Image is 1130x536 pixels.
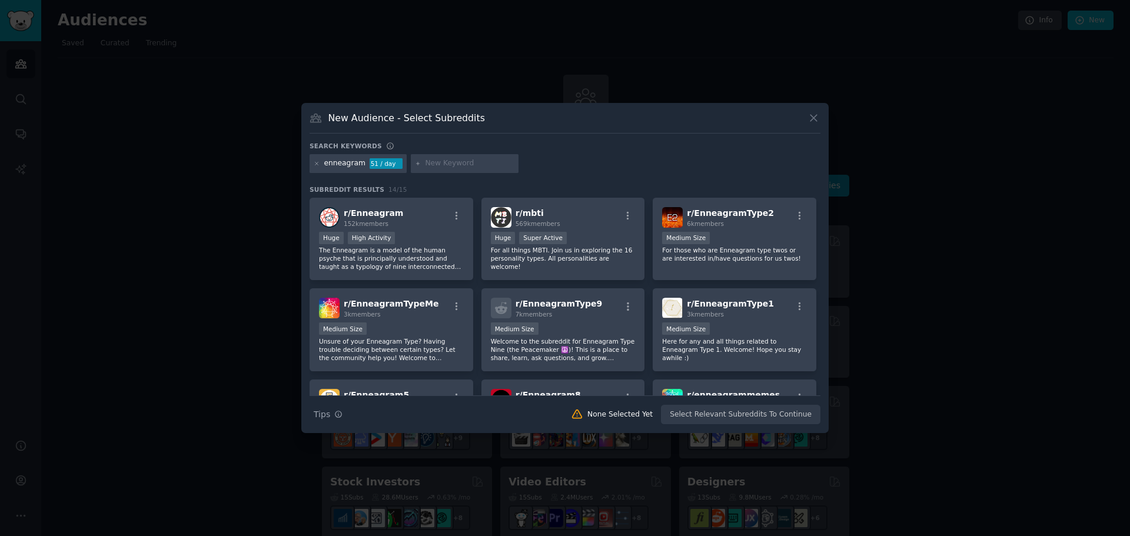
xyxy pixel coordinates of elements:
h3: Search keywords [310,142,382,150]
p: For those who are Enneagram type twos or are interested in/have questions for us twos! [662,246,807,262]
div: Medium Size [319,322,367,335]
p: Welcome to the subreddit for Enneagram Type Nine (the Peacemaker ☮️)! This is a place to share, l... [491,337,636,362]
input: New Keyword [425,158,514,169]
span: 3k members [344,311,381,318]
img: mbti [491,207,511,228]
img: EnneagramTypeMe [319,298,340,318]
p: Unsure of your Enneagram Type? Having trouble deciding between certain types? Let the community h... [319,337,464,362]
div: Medium Size [662,322,710,335]
span: r/ mbti [516,208,544,218]
span: 6k members [687,220,724,227]
div: Huge [491,232,516,244]
span: Tips [314,408,330,421]
span: Subreddit Results [310,185,384,194]
p: The Enneagram is a model of the human psyche that is principally understood and taught as a typol... [319,246,464,271]
div: 51 / day [370,158,403,169]
span: 7k members [516,311,553,318]
span: r/ Enneagram8 [516,390,581,399]
img: enneagrammemes [662,389,683,410]
span: r/ Enneagram5 [344,390,409,399]
span: 152k members [344,220,388,227]
div: enneagram [324,158,365,169]
h3: New Audience - Select Subreddits [328,112,485,124]
span: 14 / 15 [388,186,407,193]
img: Enneagram [319,207,340,228]
div: Huge [319,232,344,244]
span: r/ EnneagramType2 [687,208,774,218]
button: Tips [310,404,347,425]
div: None Selected Yet [587,410,653,420]
img: EnneagramType1 [662,298,683,318]
img: Enneagram8 [491,389,511,410]
div: Medium Size [662,232,710,244]
p: Here for any and all things related to Enneagram Type 1. Welcome! Hope you stay awhile :) [662,337,807,362]
img: EnneagramType2 [662,207,683,228]
span: r/ EnneagramType9 [516,299,603,308]
span: 569k members [516,220,560,227]
span: r/ enneagrammemes [687,390,780,399]
img: Enneagram5 [319,389,340,410]
div: Super Active [519,232,567,244]
span: r/ EnneagramType1 [687,299,774,308]
span: r/ Enneagram [344,208,403,218]
div: Medium Size [491,322,539,335]
span: 3k members [687,311,724,318]
div: High Activity [348,232,395,244]
span: r/ EnneagramTypeMe [344,299,438,308]
p: For all things MBTI. Join us in exploring the 16 personality types. All personalities are welcome! [491,246,636,271]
